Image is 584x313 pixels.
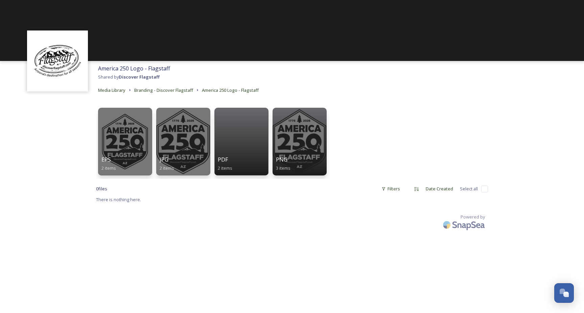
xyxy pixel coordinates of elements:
[461,214,485,220] span: Powered by
[96,186,107,192] span: 0 file s
[218,165,232,171] span: 2 items
[202,86,259,94] a: America 250 Logo - Flagstaff
[212,104,271,175] a: PDF2 items
[98,65,170,72] span: America 250 Logo - Flagstaff
[160,156,168,163] span: JPG
[160,165,174,171] span: 2 items
[218,156,228,163] span: PDF
[276,165,290,171] span: 3 items
[134,86,193,94] a: Branding - Discover Flagstaff
[134,87,193,93] span: Branding - Discover Flagstaff
[378,182,403,195] div: Filters
[154,104,212,175] a: JPG2 items
[271,104,329,175] a: PNG3 items
[98,74,160,80] span: Shared by
[460,186,478,192] span: Select all
[101,156,111,163] span: EPS
[422,182,457,195] div: Date Created
[554,283,574,303] button: Open Chat
[98,86,125,94] a: Media Library
[96,104,154,175] a: EPS2 items
[119,74,160,80] strong: Discover Flagstaff
[96,196,141,203] span: There is nothing here.
[101,165,116,171] span: 2 items
[202,87,259,93] span: America 250 Logo - Flagstaff
[441,217,488,233] img: SnapSea Logo
[30,34,85,88] img: Untitled%20design%20(1).png
[98,87,125,93] span: Media Library
[276,156,287,163] span: PNG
